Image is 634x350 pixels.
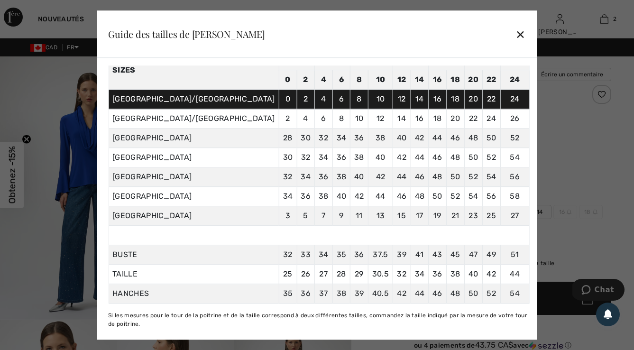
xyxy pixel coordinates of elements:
[500,90,529,109] td: 24
[314,90,332,109] td: 4
[297,187,315,206] td: 36
[450,289,460,298] span: 48
[500,70,529,90] td: 24
[109,167,279,187] td: [GEOGRAPHIC_DATA]
[482,129,500,148] td: 50
[355,289,364,298] span: 39
[446,187,464,206] td: 52
[500,109,529,129] td: 26
[279,109,297,129] td: 2
[332,206,350,226] td: 9
[22,7,42,15] span: Chat
[350,109,368,129] td: 10
[411,167,429,187] td: 46
[368,206,393,226] td: 13
[500,187,529,206] td: 58
[109,187,279,206] td: [GEOGRAPHIC_DATA]
[393,70,411,90] td: 12
[279,167,297,187] td: 32
[297,70,315,90] td: 2
[283,289,293,298] span: 35
[511,250,519,259] span: 51
[109,265,279,284] td: TAILLE
[393,167,411,187] td: 44
[297,90,315,109] td: 2
[368,109,393,129] td: 12
[283,269,293,278] span: 25
[515,24,525,44] div: ✕
[368,70,393,90] td: 10
[446,206,464,226] td: 21
[314,187,332,206] td: 38
[109,206,279,226] td: [GEOGRAPHIC_DATA]
[350,206,368,226] td: 11
[500,148,529,167] td: 54
[487,269,496,278] span: 42
[469,289,478,298] span: 50
[297,148,315,167] td: 32
[354,250,364,259] span: 36
[411,129,429,148] td: 42
[500,167,529,187] td: 56
[415,250,424,259] span: 41
[446,90,464,109] td: 18
[314,70,332,90] td: 4
[355,269,364,278] span: 29
[464,148,483,167] td: 50
[510,289,520,298] span: 54
[429,187,447,206] td: 50
[450,250,460,259] span: 45
[464,90,483,109] td: 20
[411,109,429,129] td: 16
[279,148,297,167] td: 30
[297,167,315,187] td: 34
[464,206,483,226] td: 23
[337,250,347,259] span: 35
[350,148,368,167] td: 38
[411,187,429,206] td: 48
[500,129,529,148] td: 52
[487,250,496,259] span: 49
[446,148,464,167] td: 48
[393,148,411,167] td: 42
[314,148,332,167] td: 34
[487,289,496,298] span: 52
[108,29,265,39] div: Guide des tailles de [PERSON_NAME]
[350,129,368,148] td: 36
[432,250,442,259] span: 43
[368,129,393,148] td: 38
[429,70,447,90] td: 16
[397,269,406,278] span: 32
[469,269,478,278] span: 40
[393,206,411,226] td: 15
[350,70,368,90] td: 8
[415,289,425,298] span: 44
[469,250,478,259] span: 47
[337,269,346,278] span: 28
[332,167,350,187] td: 38
[337,289,347,298] span: 38
[319,269,328,278] span: 27
[301,250,311,259] span: 33
[510,269,520,278] span: 44
[109,148,279,167] td: [GEOGRAPHIC_DATA]
[429,109,447,129] td: 18
[397,250,406,259] span: 39
[314,167,332,187] td: 36
[332,129,350,148] td: 34
[109,90,279,109] td: [GEOGRAPHIC_DATA]/[GEOGRAPHIC_DATA]
[446,129,464,148] td: 46
[411,90,429,109] td: 14
[429,90,447,109] td: 16
[397,289,406,298] span: 42
[500,206,529,226] td: 27
[283,250,293,259] span: 32
[332,148,350,167] td: 36
[297,206,315,226] td: 5
[446,70,464,90] td: 18
[373,250,388,259] span: 37.5
[482,148,500,167] td: 52
[372,269,389,278] span: 30.5
[109,284,279,304] td: HANCHES
[332,187,350,206] td: 40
